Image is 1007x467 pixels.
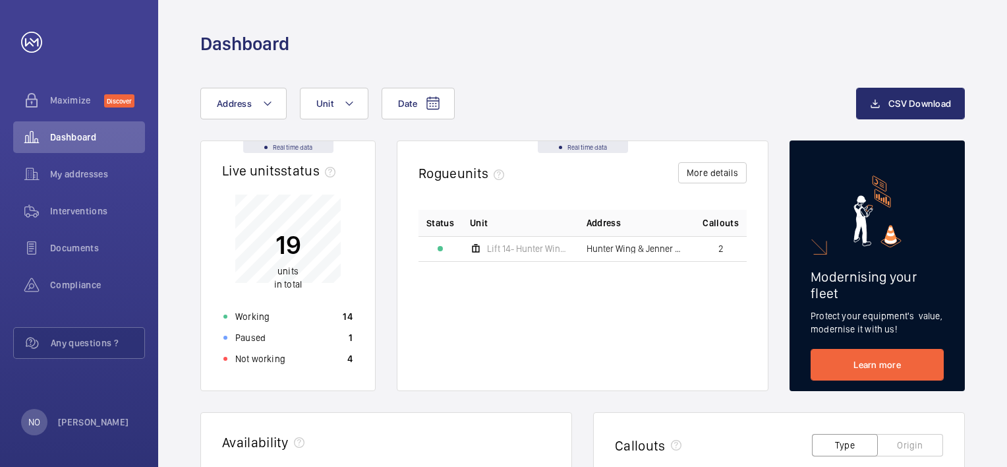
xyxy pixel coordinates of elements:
p: in total [274,265,302,291]
span: Address [217,98,252,109]
span: Unit [470,216,488,230]
span: Lift 14- Hunter Wing (7FL) [487,244,571,253]
p: 14 [343,310,353,323]
p: Paused [235,331,266,344]
span: status [281,162,341,179]
span: Maximize [50,94,104,107]
span: Date [398,98,417,109]
a: Learn more [811,349,944,381]
span: Hunter Wing & Jenner Wing - [GEOGRAPHIC_DATA] [587,244,687,253]
span: Any questions ? [51,336,144,350]
span: Dashboard [50,131,145,144]
img: marketing-card.svg [853,175,902,247]
span: My addresses [50,168,145,181]
button: Date [382,88,455,119]
button: More details [678,162,747,183]
span: Discover [104,94,134,108]
button: Origin [877,434,943,456]
button: Address [200,88,287,119]
h2: Rogue [418,165,509,181]
button: CSV Download [856,88,965,119]
span: CSV Download [888,98,951,109]
p: Working [235,310,270,323]
div: Real time data [538,141,628,153]
span: Unit [316,98,333,109]
p: Protect your equipment's value, modernise it with us! [811,309,944,336]
div: Real time data [243,141,333,153]
h2: Live units [222,162,341,179]
p: Status [426,216,454,230]
span: units [277,266,299,276]
p: 4 [347,352,353,365]
h1: Dashboard [200,32,289,56]
button: Unit [300,88,368,119]
span: Documents [50,241,145,255]
span: 2 [718,244,724,253]
h2: Callouts [615,437,666,454]
h2: Availability [222,434,289,451]
p: [PERSON_NAME] [58,416,129,429]
h2: Modernising your fleet [811,268,944,301]
span: Compliance [50,278,145,292]
span: Interventions [50,204,145,218]
span: units [457,165,510,181]
span: Address [587,216,621,230]
p: 1 [349,331,353,344]
button: Type [812,434,878,456]
p: Not working [235,352,285,365]
p: 19 [274,228,302,261]
span: Callouts [703,216,739,230]
p: NO [28,416,40,429]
